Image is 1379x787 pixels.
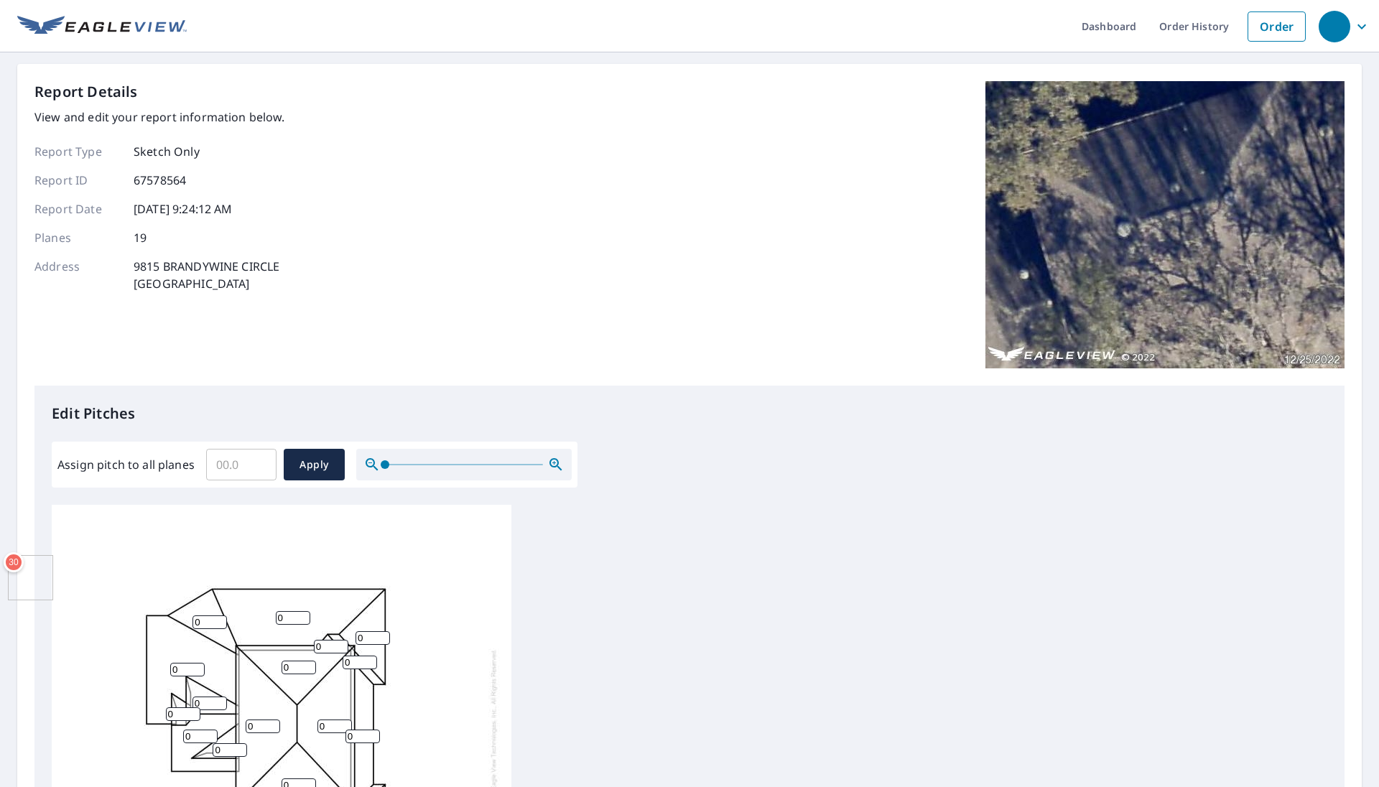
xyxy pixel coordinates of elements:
[17,16,187,37] img: EV Logo
[57,456,195,473] label: Assign pitch to all planes
[206,444,277,485] input: 00.0
[134,143,200,160] p: Sketch Only
[985,81,1345,368] img: Top image
[1248,11,1306,42] a: Order
[34,81,138,103] p: Report Details
[4,4,57,57] button: 30
[34,143,121,160] p: Report Type
[34,229,121,246] p: Planes
[34,172,121,189] p: Report ID
[134,258,279,292] p: 9815 BRANDYWINE CIRCLE [GEOGRAPHIC_DATA]
[134,172,186,189] p: 67578564
[52,403,1327,424] p: Edit Pitches
[134,229,147,246] p: 19
[295,456,333,474] span: Apply
[34,258,121,292] p: Address
[34,200,121,218] p: Report Date
[284,449,345,480] button: Apply
[34,108,285,126] p: View and edit your report information below.
[134,200,233,218] p: [DATE] 9:24:12 AM
[8,8,53,53] img: icon128.png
